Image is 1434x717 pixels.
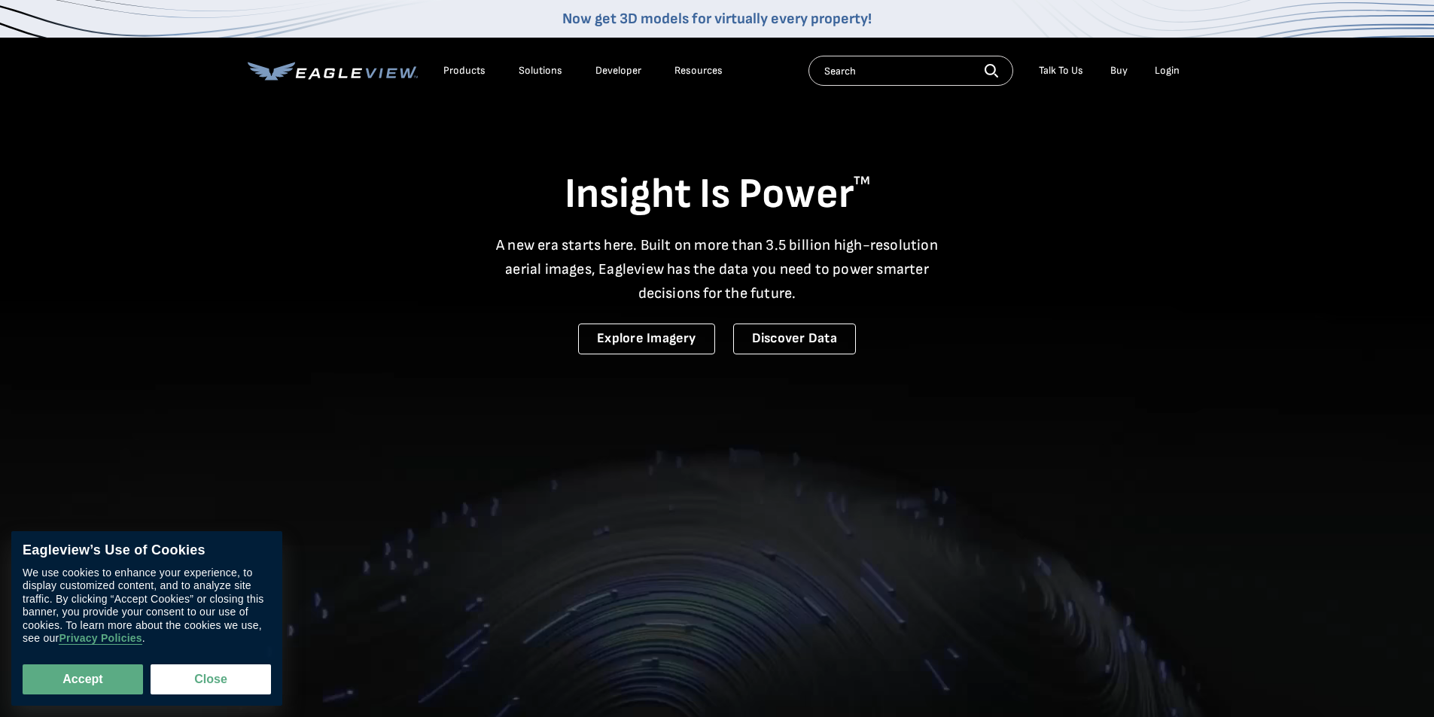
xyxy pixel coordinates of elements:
[733,324,856,354] a: Discover Data
[674,64,723,77] div: Resources
[23,567,271,646] div: We use cookies to enhance your experience, to display customized content, and to analyze site tra...
[595,64,641,77] a: Developer
[578,324,715,354] a: Explore Imagery
[1155,64,1180,77] div: Login
[808,56,1013,86] input: Search
[23,542,271,559] div: Eagleview’s Use of Cookies
[59,633,142,646] a: Privacy Policies
[23,664,143,694] button: Accept
[151,664,271,694] button: Close
[1110,64,1128,77] a: Buy
[562,10,872,28] a: Now get 3D models for virtually every property!
[1039,64,1083,77] div: Talk To Us
[248,169,1187,221] h1: Insight Is Power
[854,174,870,188] sup: TM
[519,64,562,77] div: Solutions
[443,64,486,77] div: Products
[487,233,948,305] p: A new era starts here. Built on more than 3.5 billion high-resolution aerial images, Eagleview ha...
